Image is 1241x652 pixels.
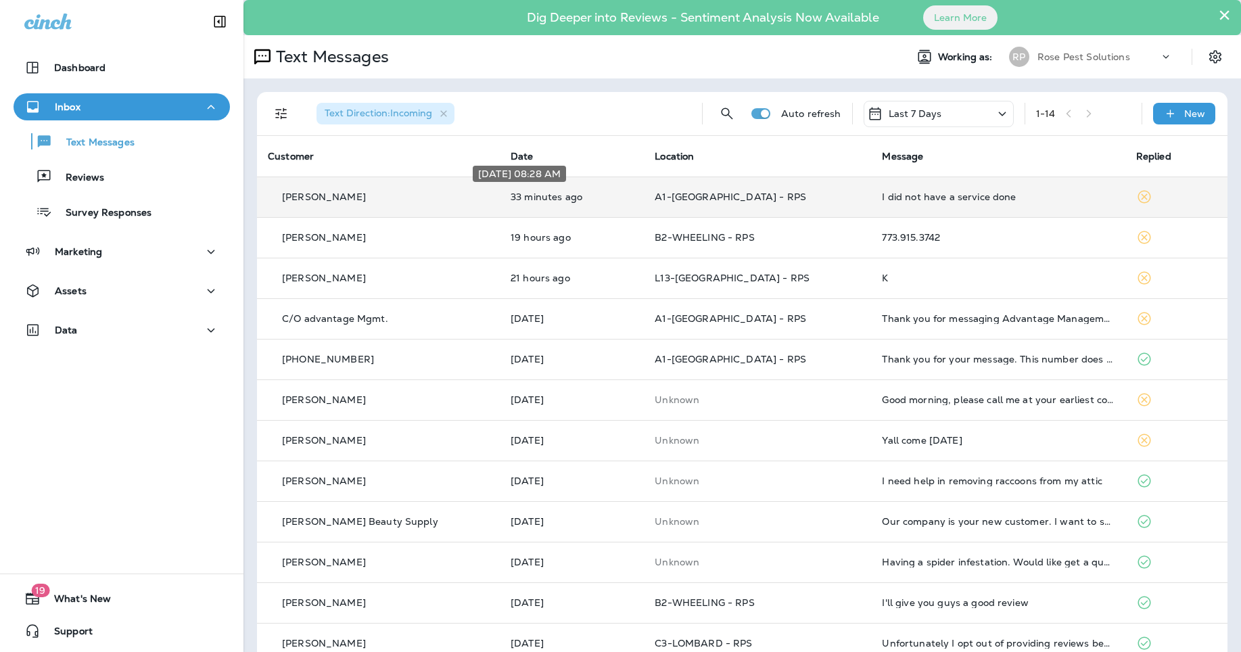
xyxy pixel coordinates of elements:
p: [PERSON_NAME] [282,232,366,243]
span: A1-[GEOGRAPHIC_DATA] - RPS [655,312,806,325]
p: [PHONE_NUMBER] [282,354,374,365]
button: Filters [268,100,295,127]
div: Unfortunately I opt out of providing reviews because my full name is used . If you can change my ... [882,638,1114,649]
button: Reviews [14,162,230,191]
p: [PERSON_NAME] [282,557,366,567]
p: [PERSON_NAME] [282,191,366,202]
p: [PERSON_NAME] Beauty Supply [282,516,438,527]
p: Text Messages [271,47,389,67]
button: Support [14,618,230,645]
span: B2-WHEELING - RPS [655,597,754,609]
p: Marketing [55,246,102,257]
div: 773.915.3742 [882,232,1114,243]
p: Sep 22, 2025 01:56 AM [511,394,633,405]
p: This customer does not have a last location and the phone number they messaged is not assigned to... [655,394,860,405]
p: Last 7 Days [889,108,942,119]
button: Text Messages [14,127,230,156]
span: Replied [1136,150,1171,162]
p: [PERSON_NAME] [282,638,366,649]
p: This customer does not have a last location and the phone number they messaged is not assigned to... [655,557,860,567]
div: I did not have a service done [882,191,1114,202]
div: I'll give you guys a good review [882,597,1114,608]
p: New [1184,108,1205,119]
div: Thank you for your message. This number does not accept incoming texts. For assistance, please co... [882,354,1114,365]
button: Settings [1203,45,1227,69]
button: Collapse Sidebar [201,8,239,35]
p: Sep 17, 2025 12:06 PM [511,638,633,649]
p: Assets [55,285,87,296]
button: Data [14,317,230,344]
div: Having a spider infestation. Would like get a quote and schedule service. [882,557,1114,567]
p: Sep 20, 2025 01:28 PM [511,435,633,446]
span: B2-WHEELING - RPS [655,231,754,243]
p: This customer does not have a last location and the phone number they messaged is not assigned to... [655,516,860,527]
p: Dig Deeper into Reviews - Sentiment Analysis Now Available [488,16,918,20]
p: [PERSON_NAME] [282,435,366,446]
span: Text Direction : Incoming [325,107,432,119]
div: RP [1009,47,1029,67]
span: A1-[GEOGRAPHIC_DATA] - RPS [655,353,806,365]
span: Working as: [938,51,996,63]
p: Auto refresh [781,108,841,119]
span: What's New [41,593,111,609]
button: Dashboard [14,54,230,81]
button: Close [1218,4,1231,26]
button: Marketing [14,238,230,265]
p: Sep 19, 2025 08:45 PM [511,475,633,486]
button: 19What's New [14,585,230,612]
p: Rose Pest Solutions [1037,51,1130,62]
button: Search Messages [713,100,741,127]
span: Customer [268,150,314,162]
span: A1-[GEOGRAPHIC_DATA] - RPS [655,191,806,203]
p: Sep 18, 2025 03:10 PM [511,557,633,567]
div: I need help in removing raccoons from my attic [882,475,1114,486]
p: [PERSON_NAME] [282,475,366,486]
span: Date [511,150,534,162]
button: Learn More [923,5,998,30]
span: Message [882,150,923,162]
p: Sep 17, 2025 12:52 PM [511,597,633,608]
p: Sep 22, 2025 07:04 AM [511,313,633,324]
div: 1 - 14 [1036,108,1056,119]
p: Dashboard [54,62,106,73]
div: Text Direction:Incoming [317,103,454,124]
div: K [882,273,1114,283]
div: Yall come Thursday [882,435,1114,446]
p: Sep 23, 2025 11:31 AM [511,273,633,283]
p: Survey Responses [52,207,151,220]
button: Survey Responses [14,197,230,226]
p: [PERSON_NAME] [282,273,366,283]
div: Good morning, please call me at your earliest convenience. Thank you [882,394,1114,405]
p: Sep 23, 2025 01:20 PM [511,232,633,243]
div: [DATE] 08:28 AM [473,166,566,182]
button: Assets [14,277,230,304]
span: 19 [31,584,49,597]
p: Text Messages [53,137,135,149]
p: Sep 24, 2025 08:28 AM [511,191,633,202]
p: [PERSON_NAME] [282,597,366,608]
span: C3-LOMBARD - RPS [655,637,752,649]
p: Sep 19, 2025 03:30 PM [511,516,633,527]
p: Reviews [52,172,104,185]
div: Thank you for messaging Advantage Management. We are currently unavailable and will respond durin... [882,313,1114,324]
p: Sep 22, 2025 07:02 AM [511,354,633,365]
div: Our company is your new customer. I want to send you W-9 form to issue the check for your company... [882,516,1114,527]
p: This customer does not have a last location and the phone number they messaged is not assigned to... [655,475,860,486]
p: This customer does not have a last location and the phone number they messaged is not assigned to... [655,435,860,446]
p: Data [55,325,78,335]
p: [PERSON_NAME] [282,394,366,405]
span: L13-[GEOGRAPHIC_DATA] - RPS [655,272,810,284]
span: Support [41,626,93,642]
p: Inbox [55,101,80,112]
button: Inbox [14,93,230,120]
span: Location [655,150,694,162]
p: C/O advantage Mgmt. [282,313,388,324]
